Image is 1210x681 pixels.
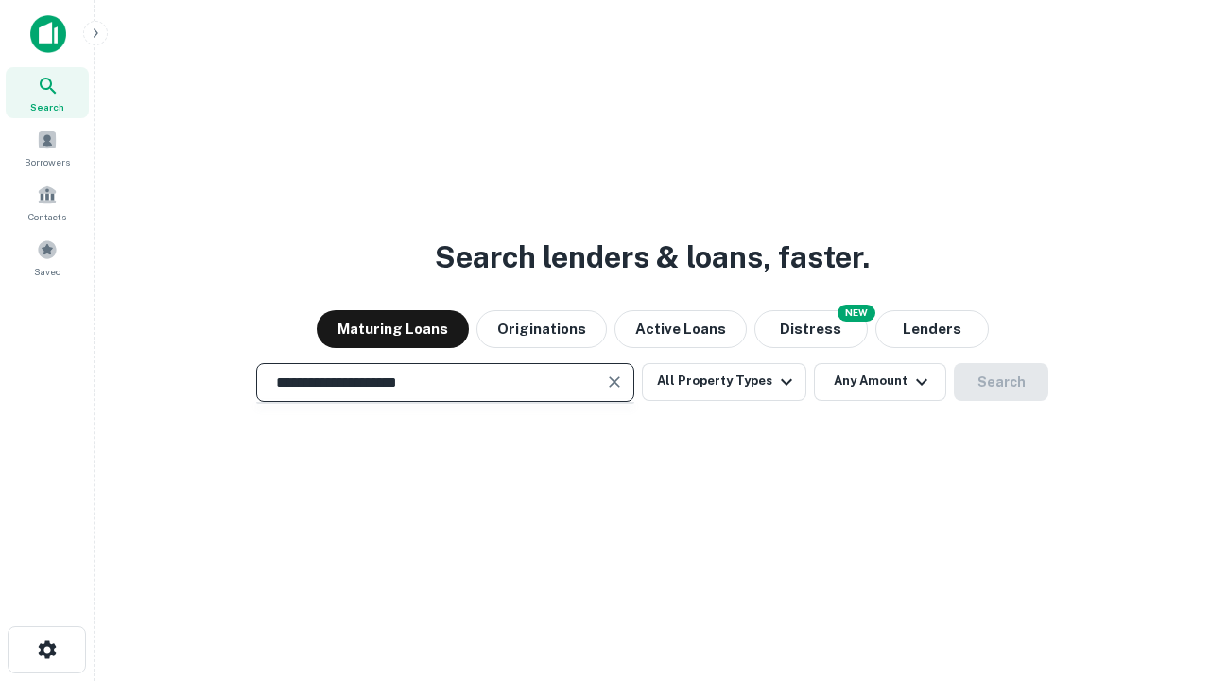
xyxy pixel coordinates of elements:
button: Lenders [875,310,989,348]
span: Borrowers [25,154,70,169]
h3: Search lenders & loans, faster. [435,235,870,280]
span: Search [30,99,64,114]
span: Contacts [28,209,66,224]
button: Any Amount [814,363,946,401]
a: Saved [6,232,89,283]
button: Originations [476,310,607,348]
button: Active Loans [614,310,747,348]
button: All Property Types [642,363,806,401]
button: Search distressed loans with lien and other non-mortgage details. [754,310,868,348]
span: Saved [34,264,61,279]
a: Contacts [6,177,89,228]
img: capitalize-icon.png [30,15,66,53]
iframe: Chat Widget [1115,530,1210,620]
div: NEW [838,305,875,322]
button: Maturing Loans [317,310,469,348]
a: Borrowers [6,122,89,173]
button: Clear [601,369,628,395]
a: Search [6,67,89,118]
